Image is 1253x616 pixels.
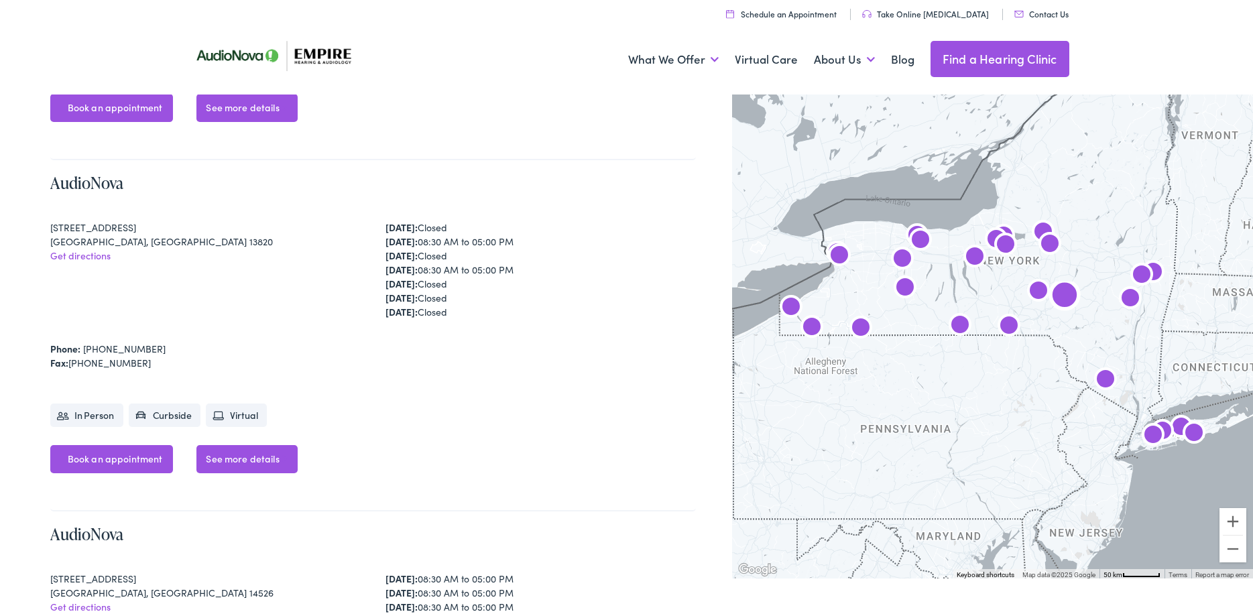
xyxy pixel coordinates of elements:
strong: [DATE]: [385,221,418,234]
a: AudioNova [50,523,123,545]
div: [STREET_ADDRESS] [50,572,360,586]
div: AudioNova [1089,365,1122,397]
img: utility icon [862,10,872,18]
strong: [DATE]: [385,263,418,276]
div: Empire Hearing &#038; Audiology by AudioNova [1178,418,1210,450]
div: AudioNova [1137,257,1169,290]
strong: Phone: [50,342,80,355]
div: AudioNova [823,241,855,273]
a: Virtual Care [735,35,798,84]
div: AudioNova [1114,284,1146,316]
button: Map Scale: 50 km per 53 pixels [1099,569,1165,578]
a: Contact Us [1014,8,1069,19]
div: AudioNova [796,312,828,345]
div: AudioNova [1022,276,1055,308]
div: AudioNova [1126,260,1158,292]
div: AudioNova [1137,420,1169,452]
div: AudioNova [1146,416,1179,448]
div: AudioNova [821,238,853,270]
li: Curbside [129,404,201,427]
div: AudioNova [886,244,918,276]
strong: [DATE]: [385,249,418,262]
a: Terms [1169,571,1187,578]
strong: [DATE]: [385,277,418,290]
div: AudioNova [1034,229,1066,261]
span: 50 km [1103,571,1122,578]
a: Report a map error [1195,571,1249,578]
a: [PHONE_NUMBER] [83,342,166,355]
div: Empire Hearing &#038; Audiology by AudioNova [944,310,976,343]
div: [PHONE_NUMBER] [50,356,696,370]
a: Open this area in Google Maps (opens a new window) [735,561,780,578]
strong: [DATE]: [385,586,418,599]
a: See more details [196,94,297,122]
div: AudioNova [1027,217,1059,249]
li: Virtual [206,404,267,427]
div: AudioNova [889,273,921,305]
div: AudioNova [904,225,937,257]
span: Map data ©2025 Google [1022,571,1095,578]
a: Get directions [50,600,111,613]
a: See more details [196,445,297,473]
div: [GEOGRAPHIC_DATA], [GEOGRAPHIC_DATA] 13820 [50,235,360,249]
button: Zoom out [1219,536,1246,562]
button: Zoom in [1219,508,1246,535]
a: About Us [814,35,875,84]
a: Find a Hearing Clinic [931,41,1069,77]
li: In Person [50,404,123,427]
div: [GEOGRAPHIC_DATA], [GEOGRAPHIC_DATA] 14526 [50,586,360,600]
strong: [DATE]: [385,291,418,304]
div: AudioNova [980,225,1012,257]
strong: [DATE]: [385,305,418,318]
a: Book an appointment [50,94,174,122]
strong: [DATE]: [385,600,418,613]
img: utility icon [726,9,734,18]
img: utility icon [1014,11,1024,17]
div: AudioNova [845,313,877,345]
a: AudioNova [50,172,123,194]
div: AudioNova [993,311,1025,343]
div: [STREET_ADDRESS] [50,221,360,235]
a: Book an appointment [50,445,174,473]
a: Blog [891,35,914,84]
a: Get directions [50,249,111,262]
a: Schedule an Appointment [726,8,837,19]
a: Take Online [MEDICAL_DATA] [862,8,989,19]
strong: [DATE]: [385,235,418,248]
div: Empire Hearing &#038; Audiology by AudioNova [988,221,1020,253]
div: Closed 08:30 AM to 05:00 PM Closed 08:30 AM to 05:00 PM Closed Closed Closed [385,221,695,319]
div: AudioNova [959,242,991,274]
div: AudioNova [901,221,933,253]
img: Google [735,561,780,578]
button: Keyboard shortcuts [957,570,1014,580]
a: What We Offer [628,35,719,84]
strong: Fax: [50,356,68,369]
div: AudioNova [775,292,807,324]
div: AudioNova [1049,282,1081,314]
div: AudioNova [1165,412,1197,444]
strong: [DATE]: [385,572,418,585]
div: AudioNova [990,230,1022,262]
